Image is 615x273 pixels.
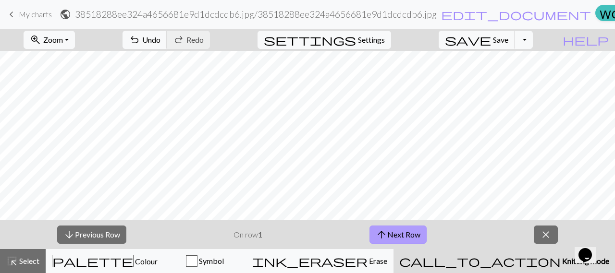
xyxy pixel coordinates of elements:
span: settings [264,33,356,47]
span: highlight_alt [6,254,18,268]
p: On row [234,229,262,240]
button: Next Row [369,226,427,244]
span: close [540,228,552,241]
span: call_to_action [399,254,561,268]
span: zoom_in [30,33,41,47]
button: Zoom [24,31,75,49]
h2: 38518288ee324a4656681e9d1dcdcdb6.jpg / 38518288ee324a4656681e9d1dcdcdb6.jpg [75,9,437,20]
span: arrow_upward [376,228,387,241]
iframe: chat widget [575,235,605,263]
span: public [60,8,71,21]
span: arrow_downward [63,228,75,241]
span: ink_eraser [252,254,368,268]
span: edit_document [441,8,591,21]
span: keyboard_arrow_left [6,8,17,21]
button: SettingsSettings [258,31,391,49]
span: Select [18,256,39,265]
button: Knitting mode [394,249,615,273]
button: Erase [246,249,394,273]
i: Settings [264,34,356,46]
span: help [563,33,609,47]
button: Undo [123,31,167,49]
span: My charts [19,10,52,19]
span: Erase [368,256,387,265]
button: Symbol [164,249,246,273]
span: Save [493,35,508,44]
span: Knitting mode [561,256,609,265]
span: save [445,33,491,47]
strong: 1 [258,230,262,239]
span: undo [129,33,140,47]
button: Colour [46,249,164,273]
span: Undo [142,35,160,44]
span: Colour [134,257,158,266]
span: Settings [358,34,385,46]
span: palette [52,254,133,268]
span: Zoom [43,35,63,44]
span: Symbol [197,256,224,265]
button: Save [439,31,515,49]
button: Previous Row [57,226,126,244]
a: My charts [6,6,52,23]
